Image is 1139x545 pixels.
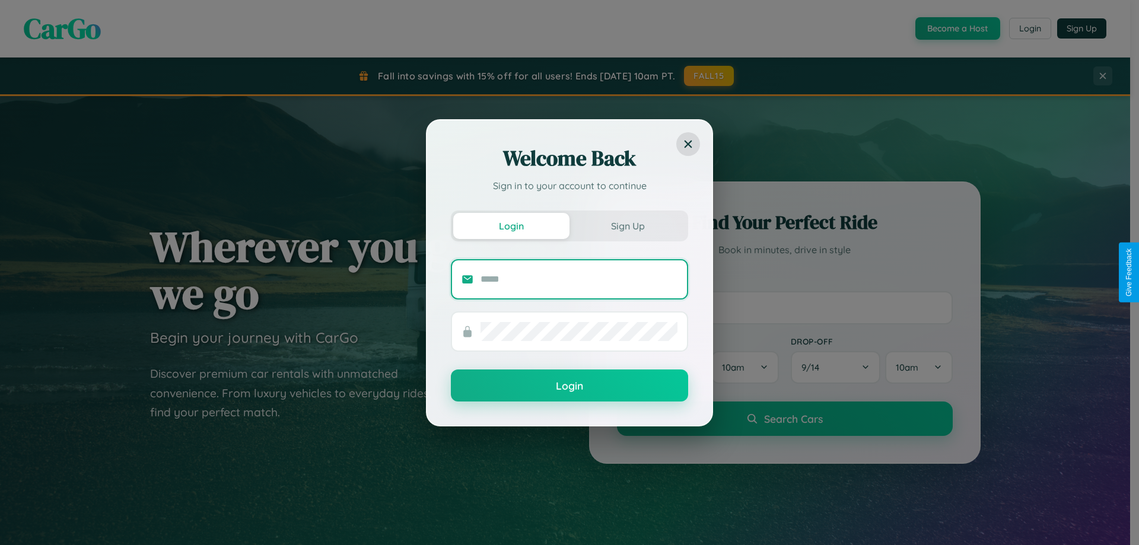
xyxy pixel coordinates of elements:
[1125,248,1133,297] div: Give Feedback
[453,213,569,239] button: Login
[569,213,686,239] button: Sign Up
[451,369,688,401] button: Login
[451,179,688,193] p: Sign in to your account to continue
[451,144,688,173] h2: Welcome Back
